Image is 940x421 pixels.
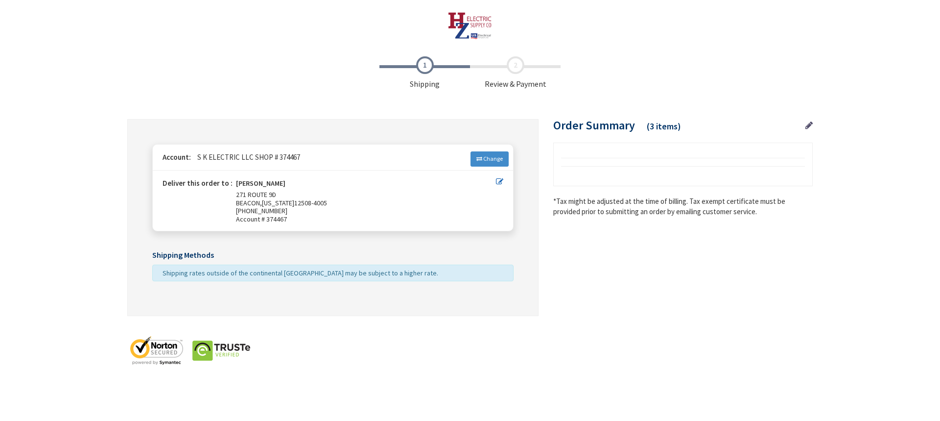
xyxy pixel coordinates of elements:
[163,152,191,162] strong: Account:
[236,206,287,215] span: [PHONE_NUMBER]
[448,12,493,39] img: HZ Electric Supply
[236,179,285,191] strong: [PERSON_NAME]
[262,198,294,207] span: [US_STATE]
[553,196,813,217] : *Tax might be adjusted at the time of billing. Tax exempt certificate must be provided prior to s...
[192,336,251,365] img: truste-seal.png
[236,215,496,223] span: Account # 374467
[192,152,300,162] span: S K ELECTRIC LLC SHOP # 374467
[163,178,233,188] strong: Deliver this order to :
[236,198,262,207] span: BEACON,
[127,336,186,365] img: norton-seal.png
[152,251,514,260] h5: Shipping Methods
[294,198,327,207] span: 12508-4005
[379,56,470,90] span: Shipping
[470,56,561,90] span: Review & Payment
[553,118,635,133] span: Order Summary
[236,190,276,199] span: 271 ROUTE 9D
[470,151,509,166] a: Change
[163,269,438,277] span: Shipping rates outside of the continental [GEOGRAPHIC_DATA] may be subject to a higher rate.
[647,121,681,132] span: (3 items)
[483,155,503,162] span: Change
